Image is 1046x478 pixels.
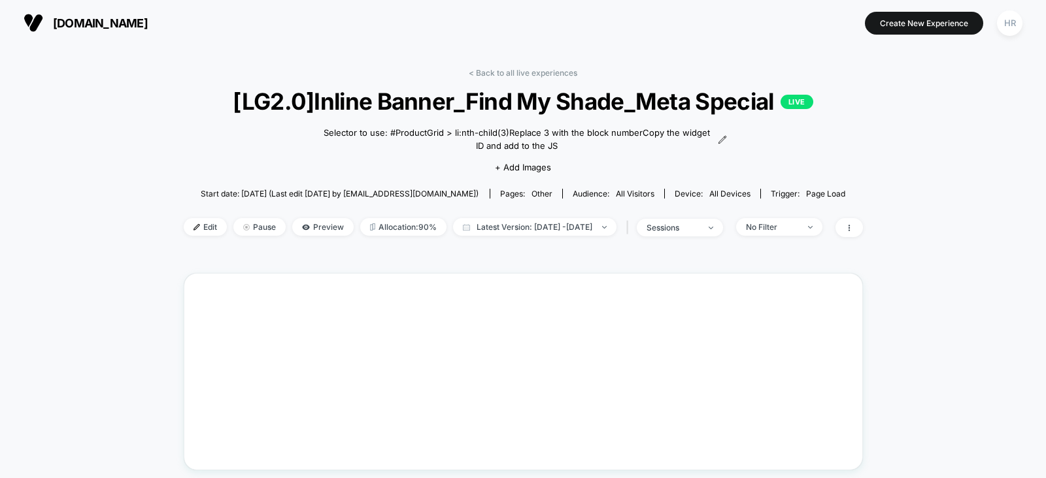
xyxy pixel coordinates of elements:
[24,13,43,33] img: Visually logo
[360,218,447,236] span: Allocation: 90%
[997,10,1022,36] div: HR
[184,218,227,236] span: Edit
[20,12,152,33] button: [DOMAIN_NAME]
[709,189,751,199] span: all devices
[709,227,713,229] img: end
[993,10,1026,37] button: HR
[319,127,714,152] span: Selector to use: #ProductGrid > li:nth-child(3)Replace 3 with the block number﻿Copy the widget ID...
[865,12,983,35] button: Create New Experience
[217,88,828,115] span: [LG2.0]Inline Banner_Find My Shade_Meta Special
[53,16,148,30] span: [DOMAIN_NAME]
[469,68,577,78] a: < Back to all live experiences
[194,224,200,231] img: edit
[602,226,607,229] img: end
[771,189,845,199] div: Trigger:
[201,189,479,199] span: Start date: [DATE] (Last edit [DATE] by [EMAIL_ADDRESS][DOMAIN_NAME])
[573,189,654,199] div: Audience:
[531,189,552,199] span: other
[647,223,699,232] div: sessions
[233,218,286,236] span: Pause
[806,189,845,199] span: Page Load
[808,226,813,229] img: end
[781,95,813,109] p: LIVE
[746,222,798,232] div: No Filter
[616,189,654,199] span: All Visitors
[500,189,552,199] div: Pages:
[664,189,760,199] span: Device:
[453,218,616,236] span: Latest Version: [DATE] - [DATE]
[623,218,637,237] span: |
[463,224,470,231] img: calendar
[243,224,250,231] img: end
[495,162,551,172] span: + Add Images
[370,223,375,231] img: rebalance
[292,218,354,236] span: Preview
